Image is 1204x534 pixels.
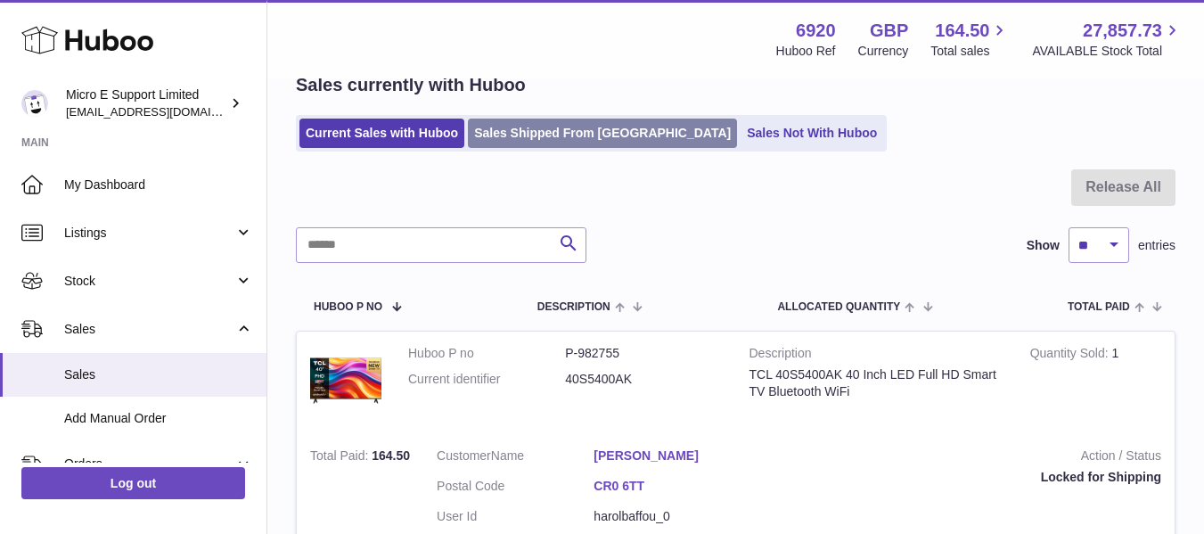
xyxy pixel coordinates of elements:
div: Locked for Shipping [778,469,1161,486]
td: 1 [1017,332,1175,434]
span: Sales [64,321,234,338]
a: CR0 6TT [594,478,750,495]
a: 164.50 Total sales [930,19,1010,60]
dd: 40S5400AK [565,371,722,388]
img: $_57.JPG [310,345,381,416]
div: Huboo Ref [776,43,836,60]
div: Currency [858,43,909,60]
span: [EMAIL_ADDRESS][DOMAIN_NAME] [66,104,262,119]
div: Micro E Support Limited [66,86,226,120]
a: Current Sales with Huboo [299,119,464,148]
dt: Postal Code [437,478,594,499]
dt: Name [437,448,594,469]
dd: harolbaffou_0 [594,508,750,525]
span: Orders [64,456,234,472]
strong: GBP [870,19,908,43]
strong: Total Paid [310,448,372,467]
span: Total sales [930,43,1010,60]
strong: Quantity Sold [1030,346,1112,365]
span: Add Manual Order [64,410,253,427]
span: Sales [64,366,253,383]
dt: Huboo P no [408,345,565,362]
span: 164.50 [935,19,989,43]
span: Stock [64,273,234,290]
a: Sales Shipped From [GEOGRAPHIC_DATA] [468,119,737,148]
h2: Sales currently with Huboo [296,73,526,97]
dt: User Id [437,508,594,525]
span: entries [1138,237,1175,254]
dt: Current identifier [408,371,565,388]
span: 164.50 [372,448,410,463]
span: Total paid [1068,301,1130,313]
a: Sales Not With Huboo [741,119,883,148]
a: Log out [21,467,245,499]
span: ALLOCATED Quantity [777,301,900,313]
label: Show [1027,237,1060,254]
span: My Dashboard [64,177,253,193]
strong: Action / Status [778,448,1161,469]
a: [PERSON_NAME] [594,448,750,464]
span: Huboo P no [314,301,382,313]
span: Description [537,301,610,313]
strong: Description [749,345,1003,366]
span: Listings [64,225,234,242]
span: 27,857.73 [1083,19,1162,43]
a: 27,857.73 AVAILABLE Stock Total [1032,19,1183,60]
div: TCL 40S5400AK 40 Inch LED Full HD Smart TV Bluetooth WiFi [749,366,1003,400]
strong: 6920 [796,19,836,43]
span: AVAILABLE Stock Total [1032,43,1183,60]
dd: P-982755 [565,345,722,362]
span: Customer [437,448,491,463]
img: contact@micropcsupport.com [21,90,48,117]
